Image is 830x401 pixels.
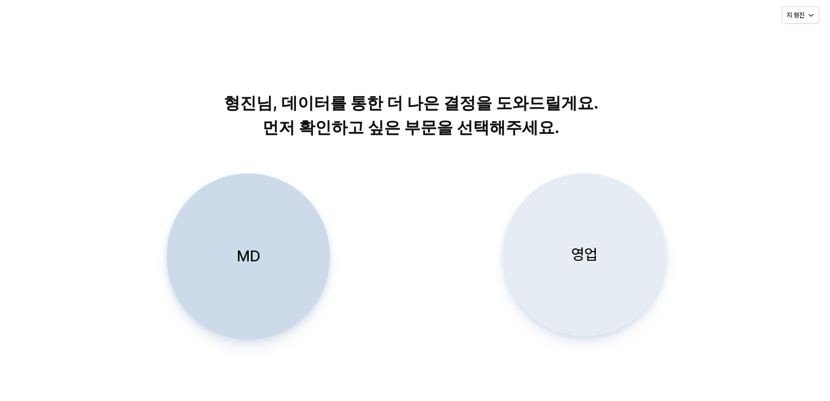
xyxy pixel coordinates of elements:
[782,7,819,24] button: 지 형진
[503,173,666,336] button: 영업
[236,246,260,266] p: MD
[134,91,688,140] p: 형진님, 데이터를 통한 더 나은 결정을 도와드릴게요. 먼저 확인하고 싶은 부문을 선택해주세요.
[787,11,804,20] p: 지 형진
[571,245,598,265] p: 영업
[166,173,329,340] button: MD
